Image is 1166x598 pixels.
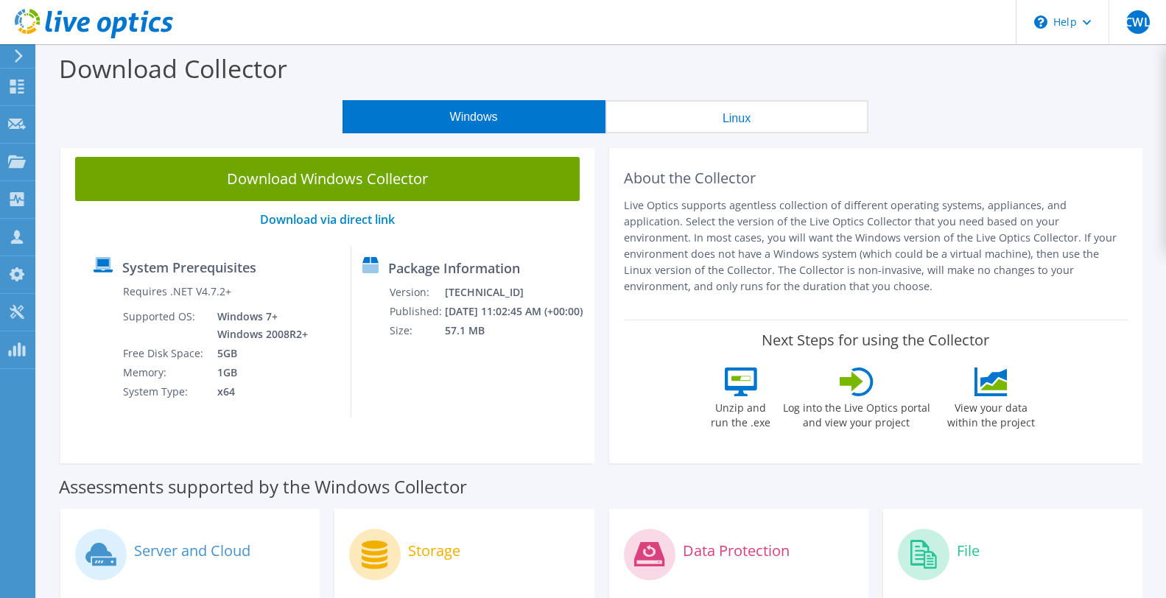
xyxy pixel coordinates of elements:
label: Package Information [388,261,520,275]
td: Supported OS: [122,307,206,344]
td: Windows 7+ Windows 2008R2+ [206,307,311,344]
td: Version: [389,283,444,302]
span: CWL [1126,10,1150,34]
label: Data Protection [683,544,790,558]
label: View your data within the project [938,396,1044,430]
label: Server and Cloud [134,544,250,558]
label: Download Collector [59,52,287,85]
label: Next Steps for using the Collector [762,331,989,349]
td: System Type: [122,382,206,401]
label: File [957,544,980,558]
td: Memory: [122,363,206,382]
td: 57.1 MB [444,321,587,340]
td: x64 [206,382,311,401]
td: 1GB [206,363,311,382]
label: Storage [408,544,460,558]
button: Windows [343,100,605,133]
label: Unzip and run the .exe [707,396,775,430]
label: System Prerequisites [122,260,256,275]
a: Download via direct link [260,211,395,228]
a: Download Windows Collector [75,157,580,201]
button: Linux [605,100,868,133]
svg: \n [1034,15,1047,29]
p: Live Optics supports agentless collection of different operating systems, appliances, and applica... [624,197,1128,295]
label: Assessments supported by the Windows Collector [59,479,467,494]
h2: About the Collector [624,169,1128,187]
td: Free Disk Space: [122,344,206,363]
label: Requires .NET V4.7.2+ [123,284,231,299]
td: [DATE] 11:02:45 AM (+00:00) [444,302,587,321]
label: Log into the Live Optics portal and view your project [782,396,931,430]
td: [TECHNICAL_ID] [444,283,587,302]
td: 5GB [206,344,311,363]
td: Size: [389,321,444,340]
td: Published: [389,302,444,321]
